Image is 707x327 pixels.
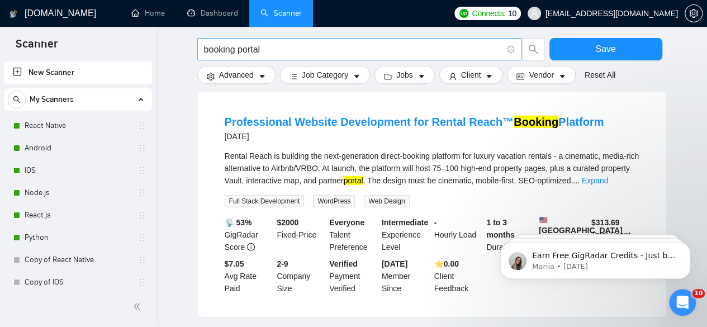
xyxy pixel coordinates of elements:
[692,289,705,298] span: 10
[486,218,515,239] b: 1 to 3 months
[225,218,252,227] b: 📡 53%
[379,258,432,295] div: Member Since
[137,233,146,242] span: holder
[225,116,604,128] a: Professional Website Development for Rental Reach™BookingPlatform
[25,204,131,226] a: React.js
[329,218,364,227] b: Everyone
[353,72,360,80] span: caret-down
[582,176,608,185] a: Expand
[589,216,642,253] div: Total Spent
[434,218,437,227] b: -
[573,176,580,185] span: ...
[137,278,146,287] span: holder
[197,66,276,84] button: settingAdvancedcaret-down
[13,61,143,84] a: New Scanner
[274,216,327,253] div: Fixed-Price
[25,159,131,182] a: IOS
[591,218,620,227] b: $ 313.69
[8,96,25,103] span: search
[225,195,305,207] span: Full Stack Development
[8,91,26,108] button: search
[558,72,566,80] span: caret-down
[432,258,485,295] div: Client Feedback
[131,8,165,18] a: homeHome
[219,69,254,81] span: Advanced
[522,38,544,60] button: search
[133,301,144,312] span: double-left
[290,72,297,80] span: bars
[472,7,505,20] span: Connects:
[222,258,275,295] div: Avg Rate Paid
[25,271,131,293] a: Copy of IOS
[277,259,288,268] b: 2-9
[25,249,131,271] a: Copy of React Native
[585,69,615,81] a: Reset All
[329,259,358,268] b: Verified
[247,243,255,251] span: info-circle
[10,5,17,23] img: logo
[313,195,355,207] span: WordPress
[4,61,152,84] li: New Scanner
[258,72,266,80] span: caret-down
[449,72,457,80] span: user
[417,72,425,80] span: caret-down
[137,166,146,175] span: holder
[260,8,302,18] a: searchScanner
[364,195,409,207] span: Web Design
[137,121,146,130] span: holder
[382,218,428,227] b: Intermediate
[25,226,131,249] a: Python
[523,44,544,54] span: search
[382,259,407,268] b: [DATE]
[343,176,363,185] mark: portal
[685,4,703,22] button: setting
[539,216,623,235] b: [GEOGRAPHIC_DATA]
[222,216,275,253] div: GigRadar Score
[529,69,553,81] span: Vendor
[507,46,515,53] span: info-circle
[327,258,379,295] div: Payment Verified
[25,182,131,204] a: Node.js
[508,7,516,20] span: 10
[302,69,348,81] span: Job Category
[549,38,662,60] button: Save
[539,216,547,224] img: 🇺🇸
[25,137,131,159] a: Android
[507,66,575,84] button: idcardVendorcaret-down
[207,72,215,80] span: setting
[685,9,702,18] span: setting
[432,216,485,253] div: Hourly Load
[461,69,481,81] span: Client
[384,72,392,80] span: folder
[137,144,146,153] span: holder
[137,255,146,264] span: holder
[137,188,146,197] span: holder
[277,218,298,227] b: $ 2000
[137,211,146,220] span: holder
[516,72,524,80] span: idcard
[25,115,131,137] a: React Native
[396,69,413,81] span: Jobs
[537,216,589,253] div: Country
[225,150,639,187] div: Rental Reach is building the next-generation direct-booking platform for luxury vacation rentals ...
[439,66,503,84] button: userClientcaret-down
[379,216,432,253] div: Experience Level
[483,219,707,297] iframe: Intercom notifications message
[514,116,558,128] mark: Booking
[434,259,459,268] b: ⭐️ 0.00
[484,216,537,253] div: Duration
[4,88,152,293] li: My Scanners
[595,42,615,56] span: Save
[204,42,502,56] input: Search Freelance Jobs...
[485,72,493,80] span: caret-down
[327,216,379,253] div: Talent Preference
[225,259,244,268] b: $7.05
[7,36,67,59] span: Scanner
[374,66,435,84] button: folderJobscaret-down
[280,66,370,84] button: barsJob Categorycaret-down
[669,289,696,316] iframe: Intercom live chat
